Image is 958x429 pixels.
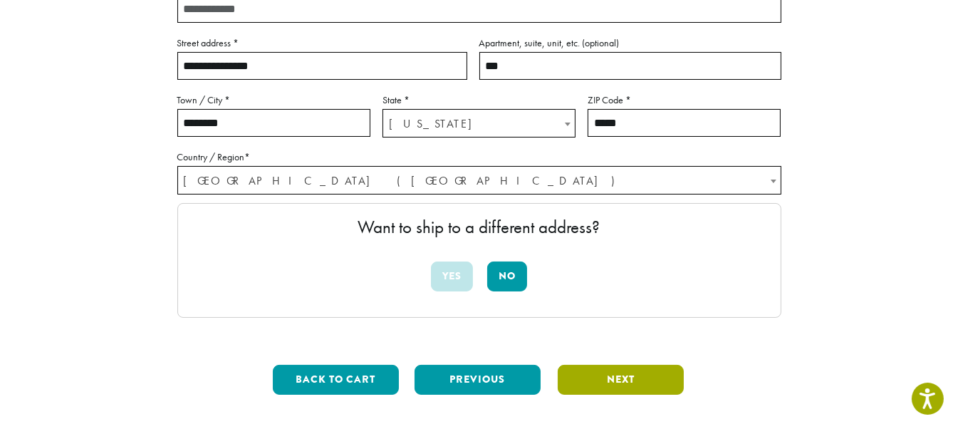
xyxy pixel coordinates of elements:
label: ZIP Code [588,91,781,109]
button: No [487,262,527,291]
button: Back to cart [273,365,399,395]
span: California [383,110,575,138]
button: Next [558,365,684,395]
label: State [382,91,576,109]
p: Want to ship to a different address? [192,218,766,236]
span: Country / Region [177,166,781,195]
label: Town / City [177,91,370,109]
label: Apartment, suite, unit, etc. [479,34,781,52]
span: State [382,109,576,138]
button: Yes [431,262,473,291]
span: United States (US) [178,167,781,195]
label: Street address [177,34,467,52]
button: Previous [415,365,541,395]
span: (optional) [583,36,620,49]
